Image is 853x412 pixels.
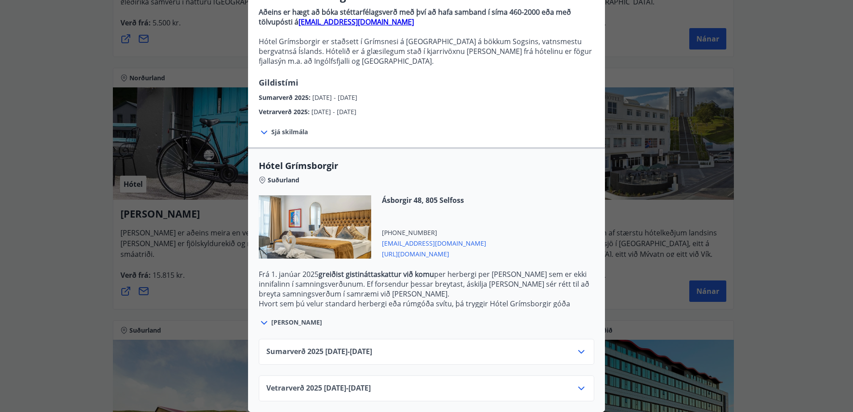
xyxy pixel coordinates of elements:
p: Frá 1. janúar 2025 per herbergi per [PERSON_NAME] sem er ekki innifalinn í samningsverðunum. Ef f... [259,269,594,299]
a: [EMAIL_ADDRESS][DOMAIN_NAME] [298,17,414,27]
p: Hvort sem þú velur standard herbergi eða rúmgóða svítu, þá tryggir Hótel Grímsborgir góða upplifu... [259,299,594,318]
span: Sjá skilmála [271,128,308,136]
span: Sumarverð 2025 : [259,93,312,102]
strong: greiðist gistináttaskattur við komu [319,269,434,279]
span: [URL][DOMAIN_NAME] [382,248,486,259]
span: [PERSON_NAME] [271,318,322,327]
span: Hótel Grímsborgir [259,160,594,172]
span: Ásborgir 48, 805 Selfoss [382,195,486,205]
strong: Aðeins er hægt að bóka stéttarfélagsverð með því að hafa samband í síma 460-2000 eða með tölvupós... [259,7,571,27]
p: Hótel Grímsborgir er staðsett í Grímsnesi á [GEOGRAPHIC_DATA] á bökkum Sogsins, vatnsmestu bergva... [259,37,594,66]
span: [PHONE_NUMBER] [382,228,486,237]
span: [DATE] - [DATE] [312,93,357,102]
span: [DATE] - [DATE] [311,107,356,116]
span: Suðurland [268,176,299,185]
span: Gildistími [259,77,298,88]
span: Vetrarverð 2025 : [259,107,311,116]
span: [EMAIL_ADDRESS][DOMAIN_NAME] [382,237,486,248]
